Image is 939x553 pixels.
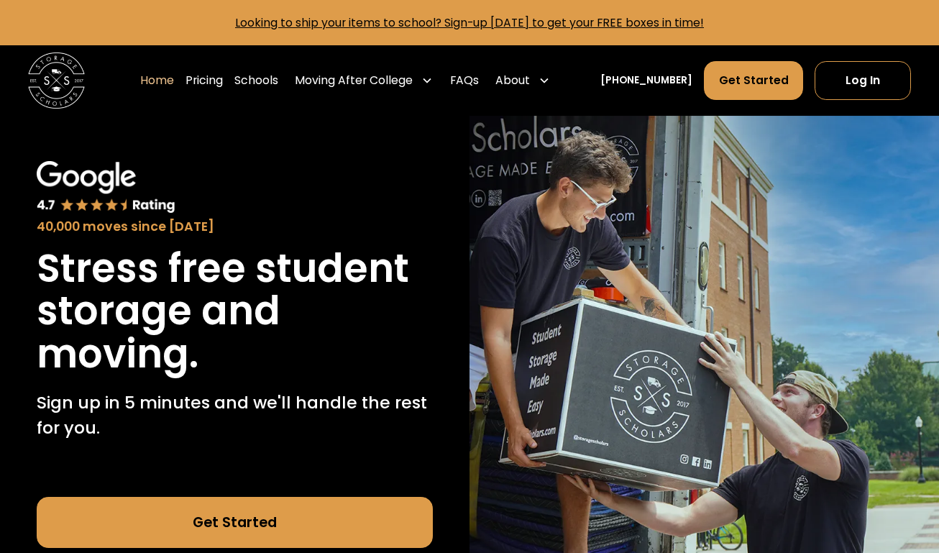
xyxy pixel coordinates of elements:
a: Log In [815,61,911,99]
a: Get Started [704,61,803,99]
div: 40,000 moves since [DATE] [37,217,432,237]
p: Sign up in 5 minutes and we'll handle the rest for you. [37,390,432,441]
img: Google 4.7 star rating [37,161,175,214]
div: About [495,72,530,89]
a: Schools [234,60,278,100]
a: FAQs [450,60,479,100]
a: Looking to ship your items to school? Sign-up [DATE] to get your FREE boxes in time! [235,14,704,31]
a: Pricing [185,60,223,100]
div: Moving After College [295,72,413,89]
a: Home [140,60,174,100]
img: Storage Scholars main logo [28,52,85,109]
a: [PHONE_NUMBER] [600,73,692,88]
div: About [490,60,555,100]
h1: Stress free student storage and moving. [37,247,432,375]
div: Moving After College [290,60,439,100]
a: Get Started [37,497,432,548]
